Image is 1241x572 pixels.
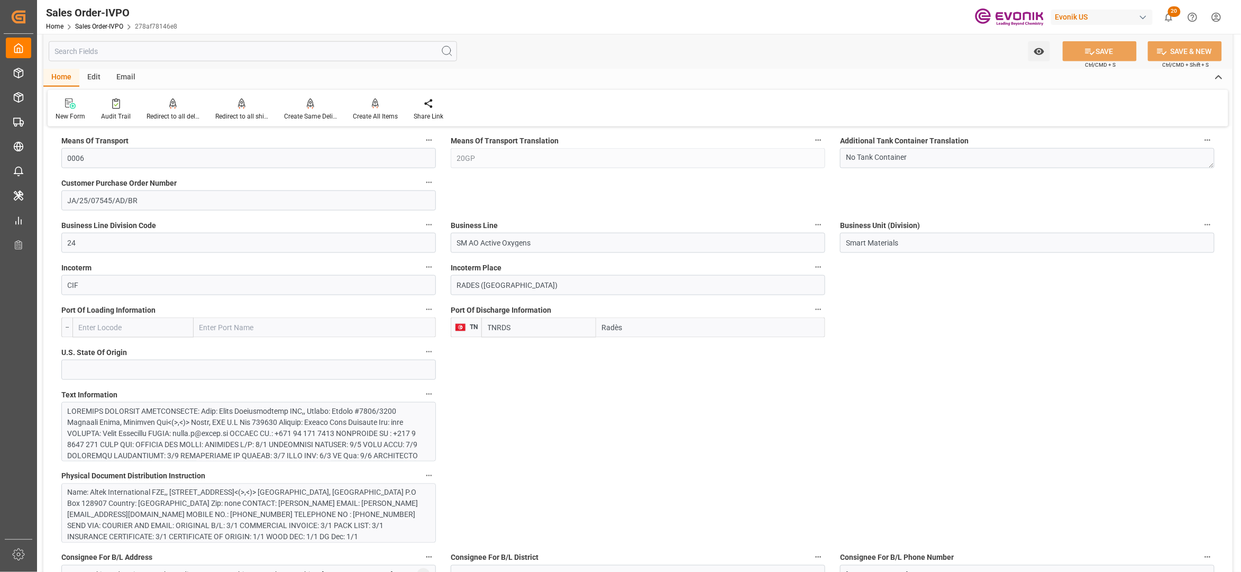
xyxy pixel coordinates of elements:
[811,218,825,232] button: Business Line
[414,112,443,121] div: Share Link
[61,305,156,316] span: Port Of Loading Information
[451,305,551,316] span: Port Of Discharge Information
[422,176,436,189] button: Customer Purchase Order Number
[56,112,85,121] div: New Form
[422,469,436,483] button: Physical Document Distribution Instruction
[451,220,498,231] span: Business Line
[46,23,63,30] a: Home
[422,303,436,316] button: Port Of Loading Information
[75,23,123,30] a: Sales Order-IVPO
[68,487,419,543] div: Name: Altek International FZE,, [STREET_ADDRESS]<(>,<)> [GEOGRAPHIC_DATA], [GEOGRAPHIC_DATA] P.O ...
[455,323,466,332] img: country
[422,387,436,401] button: Text Information
[61,389,117,401] span: Text Information
[451,135,559,147] span: Means Of Transport Translation
[840,552,954,564] span: Consignee For B/L Phone Number
[79,69,108,87] div: Edit
[1157,5,1181,29] button: show 20 new notifications
[61,178,177,189] span: Customer Purchase Order Number
[61,135,129,147] span: Means Of Transport
[1063,41,1137,61] button: SAVE
[284,112,337,121] div: Create Same Delivery Date
[1201,550,1215,564] button: Consignee For B/L Phone Number
[61,552,152,564] span: Consignee For B/L Address
[1201,133,1215,147] button: Additional Tank Container Translation
[61,220,156,231] span: Business Line Division Code
[61,471,205,482] span: Physical Document Distribution Instruction
[194,317,436,338] input: Enter Port Name
[422,133,436,147] button: Means Of Transport
[811,303,825,316] button: Port Of Discharge Information
[422,218,436,232] button: Business Line Division Code
[353,112,398,121] div: Create All Items
[451,262,501,274] span: Incoterm Place
[422,345,436,359] button: U.S. State Of Origin
[101,112,131,121] div: Audit Trail
[1028,41,1050,61] button: open menu
[422,550,436,564] button: Consignee For B/L Address
[422,260,436,274] button: Incoterm
[147,112,199,121] div: Redirect to all deliveries
[840,148,1215,168] textarea: No Tank Container
[811,133,825,147] button: Means Of Transport Translation
[49,41,457,61] input: Search Fields
[1148,41,1222,61] button: SAVE & NEW
[1051,10,1153,25] div: Evonik US
[811,550,825,564] button: Consignee For B/L District
[811,260,825,274] button: Incoterm Place
[1168,6,1181,17] span: 20
[481,317,596,338] input: Enter Locode
[43,69,79,87] div: Home
[61,317,72,338] div: --
[1085,61,1116,69] span: Ctrl/CMD + S
[840,220,920,231] span: Business Unit (Division)
[596,317,825,338] input: Enter Port Name
[840,135,969,147] span: Additional Tank Container Translation
[215,112,268,121] div: Redirect to all shipments
[1051,7,1157,27] button: Evonik US
[975,8,1044,26] img: Evonik-brand-mark-Deep-Purple-RGB.jpeg_1700498283.jpeg
[1163,61,1209,69] span: Ctrl/CMD + Shift + S
[1181,5,1204,29] button: Help Center
[61,347,127,358] span: U.S. State Of Origin
[72,317,194,338] input: Enter Locode
[466,323,478,331] span: TN
[451,552,539,564] span: Consignee For B/L District
[1201,218,1215,232] button: Business Unit (Division)
[46,5,177,21] div: Sales Order-IVPO
[61,262,92,274] span: Incoterm
[108,69,143,87] div: Email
